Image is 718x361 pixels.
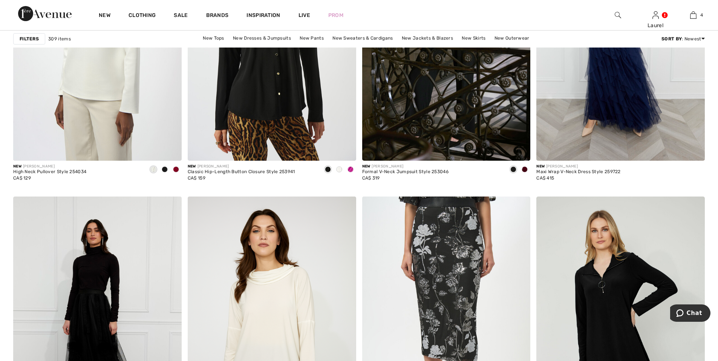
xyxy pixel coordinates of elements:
[199,33,228,43] a: New Tops
[13,169,86,175] div: High Neck Pullover Style 254034
[519,164,530,176] div: Merlot
[536,164,545,169] span: New
[536,169,621,175] div: Maxi Wrap V-Neck Dress Style 259722
[229,33,295,43] a: New Dresses & Jumpsuits
[345,164,356,176] div: Cosmos
[652,11,659,18] a: Sign In
[48,35,71,42] span: 309 items
[188,164,295,169] div: [PERSON_NAME]
[690,11,697,20] img: My Bag
[20,35,39,42] strong: Filters
[246,12,280,20] span: Inspiration
[159,164,170,176] div: Black
[296,33,328,43] a: New Pants
[329,33,397,43] a: New Sweaters & Cardigans
[129,12,156,20] a: Clothing
[188,164,196,169] span: New
[188,175,205,181] span: CA$ 159
[174,12,188,20] a: Sale
[615,11,621,20] img: search the website
[670,304,710,323] iframe: Opens a widget where you can chat to one of our agents
[398,33,457,43] a: New Jackets & Blazers
[362,164,370,169] span: New
[362,169,449,175] div: Formal V-Neck Jumpsuit Style 253046
[652,11,659,20] img: My Info
[206,12,229,20] a: Brands
[99,12,110,20] a: New
[362,175,380,181] span: CA$ 319
[148,164,159,176] div: Off White
[170,164,182,176] div: Deep cherry
[188,169,295,175] div: Classic Hip-Length Button Closure Style 253941
[13,164,21,169] span: New
[536,164,621,169] div: [PERSON_NAME]
[637,22,674,29] div: Laurel
[516,146,522,153] img: plus_v2.svg
[299,11,310,19] a: Live
[334,164,345,176] div: Vanilla 30
[661,36,682,41] strong: Sort By
[322,164,334,176] div: Black
[13,164,86,169] div: [PERSON_NAME]
[491,33,533,43] a: New Outerwear
[536,175,554,181] span: CA$ 415
[700,12,703,18] span: 4
[661,35,705,42] div: : Newest
[13,175,31,181] span: CA$ 129
[675,11,712,20] a: 4
[508,164,519,176] div: Black
[328,11,343,19] a: Prom
[458,33,489,43] a: New Skirts
[362,164,449,169] div: [PERSON_NAME]
[18,6,72,21] img: 1ère Avenue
